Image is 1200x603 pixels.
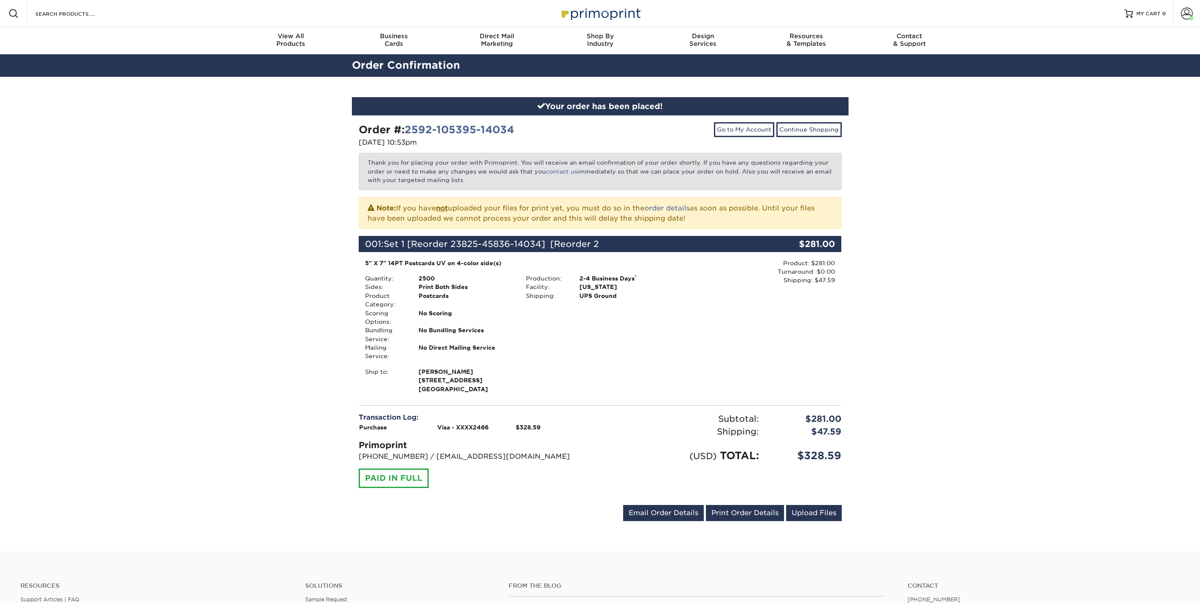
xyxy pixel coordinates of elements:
a: Sample Request [305,596,347,603]
div: $281.00 [761,236,842,252]
strong: Purchase [359,424,387,431]
a: Support Articles | FAQ [20,596,79,603]
a: Go to My Account [714,122,774,137]
a: DesignServices [652,27,755,54]
b: not [436,204,448,212]
div: [US_STATE] [573,283,680,291]
div: 2-4 Business Days [573,274,680,283]
strong: Note: [377,204,396,212]
a: BusinessCards [342,27,445,54]
span: Business [342,32,445,40]
div: Transaction Log: [359,412,594,423]
a: 2592-105395-14034 [405,123,514,136]
div: UPS Ground [573,292,680,300]
div: Scoring Options: [359,309,412,326]
div: 2500 [412,274,520,283]
span: Design [652,32,755,40]
div: Subtotal: [600,412,765,425]
div: Mailing Service: [359,343,412,361]
div: Facility: [520,283,573,291]
a: Contact& Support [858,27,961,54]
div: $47.59 [765,425,848,438]
img: Primoprint [558,4,643,22]
span: [PERSON_NAME] [419,367,513,376]
strong: Visa - XXXX2466 [437,424,489,431]
div: Primoprint [359,439,594,452]
div: 5" X 7" 14PT Postcards UV on 4-color side(s) [365,259,674,267]
span: [STREET_ADDRESS] [419,376,513,384]
span: MY CART [1136,10,1161,17]
a: Continue Shopping [776,122,842,137]
div: Product: $281.00 Turnaround: $0.00 Shipping: $47.59 [680,259,835,285]
span: Shop By [548,32,652,40]
div: Industry [548,32,652,48]
p: Thank you for placing your order with Primoprint. You will receive an email confirmation of your ... [359,153,842,190]
div: Shipping: [600,425,765,438]
div: Cards [342,32,445,48]
div: Ship to: [359,367,412,393]
a: Print Order Details [706,505,784,521]
a: Contact [908,582,1180,589]
div: Products [239,32,343,48]
input: SEARCH PRODUCTS..... [34,8,117,19]
span: View All [239,32,343,40]
a: Resources& Templates [755,27,858,54]
div: & Support [858,32,961,48]
span: 0 [1162,11,1166,17]
div: No Direct Mailing Service [412,343,520,361]
div: 001: [359,236,761,252]
a: Shop ByIndustry [548,27,652,54]
div: No Bundling Services [412,326,520,343]
div: Bundling Service: [359,326,412,343]
div: & Templates [755,32,858,48]
div: Quantity: [359,274,412,283]
span: Contact [858,32,961,40]
strong: $328.59 [516,424,540,431]
div: Production: [520,274,573,283]
h2: Order Confirmation [346,58,855,73]
a: order details [644,204,690,212]
div: Shipping: [520,292,573,300]
a: Direct MailMarketing [445,27,548,54]
strong: Order #: [359,123,514,136]
p: If you have uploaded your files for print yet, you must do so in the as soon as possible. Until y... [368,202,833,224]
div: Services [652,32,755,48]
small: (USD) [689,451,717,461]
span: TOTAL: [720,449,759,462]
div: Sides: [359,283,412,291]
p: [DATE] 10:53pm [359,137,594,148]
a: Email Order Details [623,505,704,521]
h4: Resources [20,582,292,589]
strong: [GEOGRAPHIC_DATA] [419,367,513,393]
div: Your order has been placed! [352,97,849,116]
a: Upload Files [786,505,842,521]
span: Resources [755,32,858,40]
span: Set 1 [Reorder 23825-45836-14034] [Reorder 2 [384,239,599,249]
p: [PHONE_NUMBER] / [EMAIL_ADDRESS][DOMAIN_NAME] [359,452,594,462]
div: $328.59 [765,448,848,463]
div: Marketing [445,32,548,48]
span: Direct Mail [445,32,548,40]
div: Postcards [412,292,520,309]
div: PAID IN FULL [359,468,429,488]
h4: From the Blog [509,582,885,589]
h4: Solutions [305,582,496,589]
div: No Scoring [412,309,520,326]
a: contact us [546,168,577,175]
div: Print Both Sides [412,283,520,291]
div: $281.00 [765,412,848,425]
a: [PHONE_NUMBER] [908,596,960,603]
a: View AllProducts [239,27,343,54]
div: Product Category: [359,292,412,309]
